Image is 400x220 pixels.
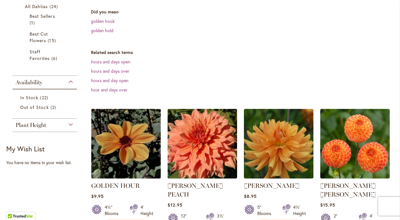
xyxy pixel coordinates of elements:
[320,109,390,178] img: GINGER WILLO
[20,94,71,101] a: In Stock 22
[320,182,376,198] a: [PERSON_NAME] [PERSON_NAME]
[30,13,55,19] span: Best Sellers
[5,198,22,215] iframe: Launch Accessibility Center
[25,3,48,9] span: All Dahlias
[20,95,38,100] span: In Stock
[168,174,237,180] a: Sherwood's Peach
[6,144,45,153] strong: My Wish List
[91,174,161,180] a: Golden Hour
[51,55,59,61] span: 6
[91,9,394,15] dt: Did you mean
[30,19,36,26] span: 1
[91,87,127,93] a: hour and days over
[50,104,58,110] span: 2
[30,49,50,61] span: Staff Favorites
[244,109,313,178] img: ANDREW CHARLES
[257,204,275,217] div: 5" Blooms
[168,182,223,198] a: [PERSON_NAME] PEACH
[6,159,87,166] div: You have no items in your wish list.
[91,27,113,33] a: golden hold
[105,204,122,217] div: 4½" Blooms
[168,109,237,178] img: Sherwood's Peach
[25,3,66,10] a: All Dahlias
[16,79,42,86] span: Availability
[140,204,153,217] div: 4' Height
[30,13,61,26] a: Best Sellers
[91,77,128,83] a: hours and day open
[91,68,129,74] a: hours and days over
[168,202,183,208] span: $12.95
[30,48,61,61] a: Staff Favorites
[50,3,60,10] span: 24
[20,104,49,110] span: Out of Stock
[16,122,46,129] span: Plant Height
[30,31,61,44] a: Best Cut Flowers
[293,204,306,217] div: 4½' Height
[91,49,394,56] dt: Related search terms
[40,94,50,101] span: 22
[244,174,313,180] a: ANDREW CHARLES
[320,202,335,208] span: $15.95
[89,107,162,180] img: Golden Hour
[20,104,71,110] a: Out of Stock 2
[91,59,130,65] a: hours and days open
[244,193,257,199] span: $8.95
[91,18,115,24] a: golden hook
[30,31,48,43] span: Best Cut Flowers
[48,37,57,44] span: 15
[91,182,140,189] a: GOLDEN HOUR
[91,193,104,199] span: $9.95
[320,174,390,180] a: GINGER WILLO
[244,182,299,189] a: [PERSON_NAME]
